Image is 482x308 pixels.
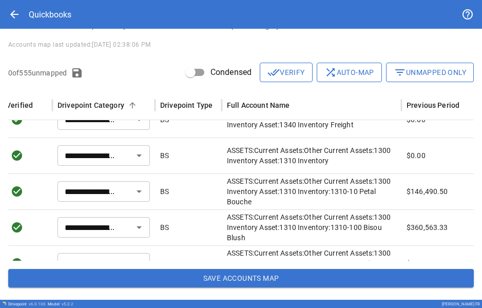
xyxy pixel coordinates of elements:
[407,186,448,197] p: $146,490.50
[227,176,396,207] p: ASSETS:Current Assets:Other Current Assets:1300 Inventory Asset:1310 Inventory:1310-10 Petal Bouche
[8,68,67,78] p: 0 of 555 unmapped
[267,66,280,79] span: done_all
[2,301,6,305] img: Drivepoint
[125,98,140,112] button: Sort
[29,10,71,20] div: Quickbooks
[29,302,46,306] span: v 6.0.106
[324,66,337,79] span: shuffle
[48,302,73,306] div: Model
[407,222,448,233] p: $360,563.33
[442,302,480,306] div: [PERSON_NAME] FR
[227,145,396,166] p: ASSETS:Current Assets:Other Current Assets:1300 Inventory Asset:1310 Inventory
[227,212,396,243] p: ASSETS:Current Assets:Other Current Assets:1300 Inventory Asset:1310 Inventory:1310-100 Bisou Blush
[8,302,46,306] div: Drivepoint
[394,66,406,79] span: filter_list
[160,222,169,233] p: BS
[407,150,426,161] p: $0.00
[6,101,33,109] div: Verified
[8,8,21,21] span: arrow_back
[260,63,312,82] button: Verify
[160,101,213,109] div: Drivepoint Type
[210,66,252,79] span: Condensed
[8,41,151,48] span: Accounts map last updated: [DATE] 02:38:06 PM
[227,248,396,279] p: ASSETS:Current Assets:Other Current Assets:1300 Inventory Asset:1310 Inventory:1310-100 Bisou Blush
[132,148,146,163] button: Open
[227,101,290,109] div: Full Account Name
[160,186,169,197] p: BS
[317,63,382,82] button: Auto-map
[8,269,474,287] button: Save Accounts Map
[132,220,146,235] button: Open
[386,63,474,82] button: Unmapped Only
[160,150,169,161] p: BS
[407,101,459,109] div: Previous Period
[62,302,73,306] span: v 5.0.2
[57,101,124,109] div: Drivepoint Category
[132,184,146,199] button: Open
